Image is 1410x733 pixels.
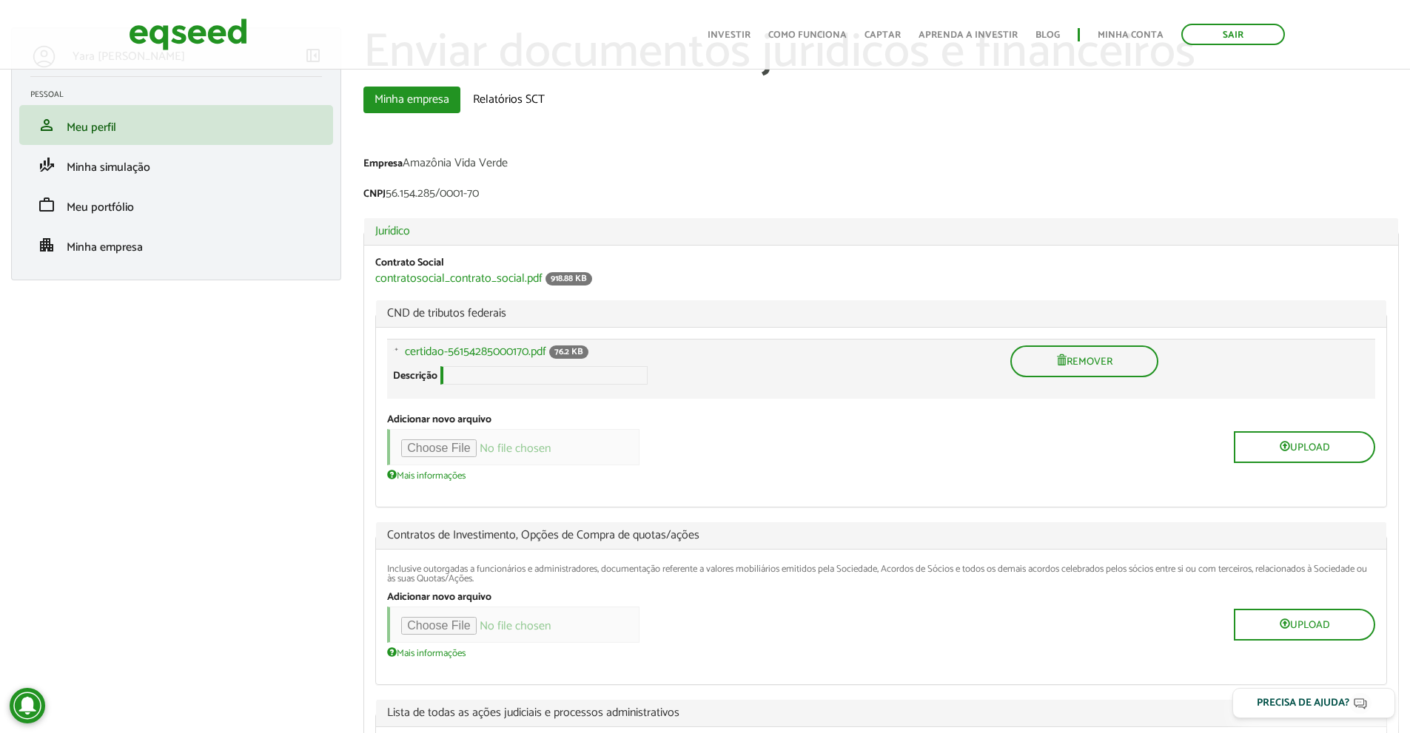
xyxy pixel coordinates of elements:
span: Lista de todas as ações judiciais e processos administrativos [387,707,1375,719]
a: personMeu perfil [30,116,322,134]
a: Aprenda a investir [919,30,1018,40]
label: CNPJ [363,189,386,200]
a: Arraste para reordenar [381,345,405,365]
a: Como funciona [768,30,847,40]
a: Minha empresa [363,87,460,113]
label: Empresa [363,159,403,169]
button: Remover [1010,345,1158,377]
a: Relatórios SCT [462,87,556,113]
a: Captar [865,30,901,40]
span: apartment [38,236,56,254]
button: Upload [1234,431,1375,463]
button: Upload [1234,609,1375,641]
a: Mais informações [387,646,466,658]
span: person [38,116,56,134]
span: Minha simulação [67,158,150,178]
a: certidao-56154285000170.pdf [405,346,546,358]
li: Minha simulação [19,145,333,185]
span: 918.88 KB [545,272,592,286]
div: Inclusive outorgadas a funcionários e administradores, documentação referente a valores mobiliári... [387,564,1375,584]
a: Jurídico [375,226,1387,237]
span: Meu portfólio [67,197,134,217]
a: Minha conta [1098,30,1164,40]
a: Mais informações [387,469,466,481]
label: Adicionar novo arquivo [387,415,491,425]
a: contratosocial_contrato_social.pdf [375,273,543,285]
label: Descrição [393,371,437,382]
span: 76.2 KB [549,345,588,359]
a: finance_modeMinha simulação [30,156,322,174]
a: Investir [708,30,751,40]
span: Minha empresa [67,237,143,257]
img: EqSeed [129,15,247,54]
li: Meu portfólio [19,185,333,225]
a: Sair [1181,24,1285,45]
h2: Pessoal [30,90,333,99]
label: Adicionar novo arquivo [387,592,491,603]
a: Blog [1035,30,1060,40]
label: Contrato Social [375,258,444,268]
span: CND de tributos federais [387,308,1375,320]
li: Minha empresa [19,225,333,265]
div: Amazônia Vida Verde [363,158,1399,173]
span: work [38,196,56,214]
span: Meu perfil [67,118,116,138]
div: 56.154.285/0001-70 [363,188,1399,203]
span: finance_mode [38,156,56,174]
a: apartmentMinha empresa [30,236,322,254]
a: workMeu portfólio [30,196,322,214]
span: Contratos de Investimento, Opções de Compra de quotas/ações [387,530,1375,541]
li: Meu perfil [19,105,333,145]
h1: Enviar documentos jurídicos e financeiros [363,27,1399,79]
